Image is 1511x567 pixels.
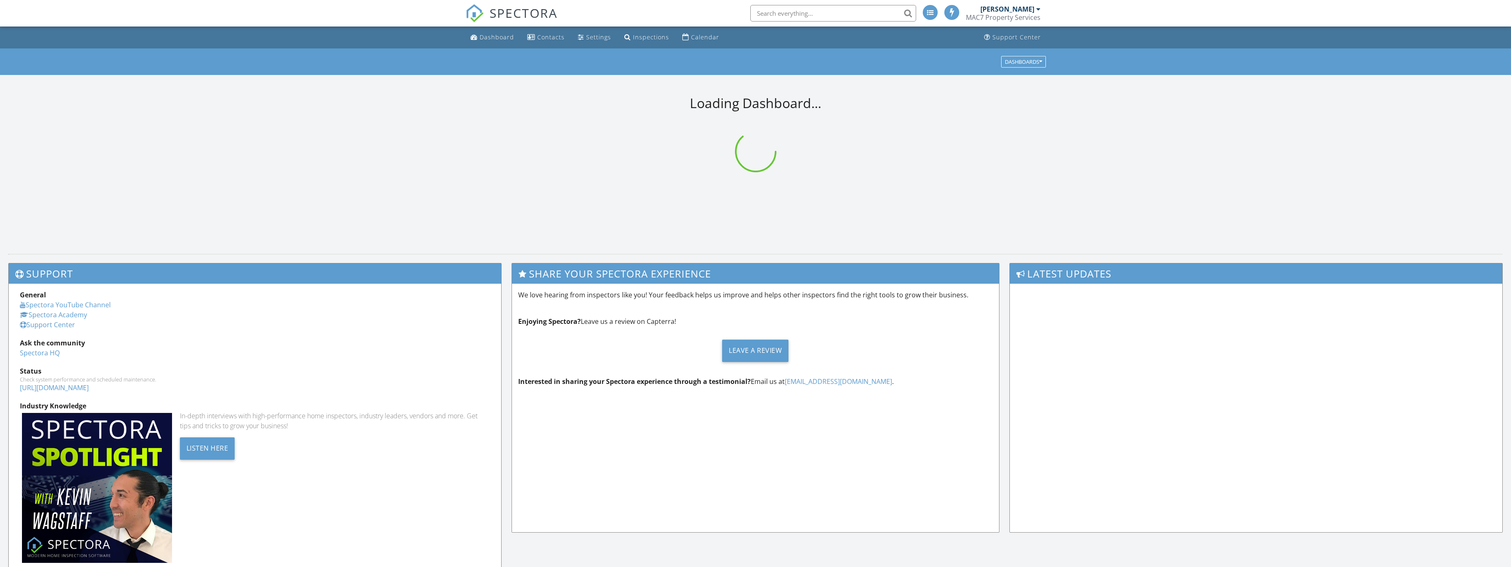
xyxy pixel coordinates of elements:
[180,437,235,460] div: Listen Here
[537,33,565,41] div: Contacts
[9,263,501,284] h3: Support
[20,310,87,319] a: Spectora Academy
[466,4,484,22] img: The Best Home Inspection Software - Spectora
[518,317,581,326] strong: Enjoying Spectora?
[575,30,614,45] a: Settings
[180,411,490,431] div: In-depth interviews with high-performance home inspectors, industry leaders, vendors and more. Ge...
[992,33,1041,41] div: Support Center
[20,366,490,376] div: Status
[518,333,993,368] a: Leave a Review
[722,340,788,362] div: Leave a Review
[1010,263,1502,284] h3: Latest Updates
[20,320,75,329] a: Support Center
[490,4,558,22] span: SPECTORA
[20,383,89,392] a: [URL][DOMAIN_NAME]
[980,5,1034,13] div: [PERSON_NAME]
[1005,59,1042,65] div: Dashboards
[1001,56,1046,68] button: Dashboards
[679,30,723,45] a: Calendar
[512,263,999,284] h3: Share Your Spectora Experience
[785,377,892,386] a: [EMAIL_ADDRESS][DOMAIN_NAME]
[180,443,235,452] a: Listen Here
[518,290,993,300] p: We love hearing from inspectors like you! Your feedback helps us improve and helps other inspecto...
[966,13,1040,22] div: MAC7 Property Services
[524,30,568,45] a: Contacts
[22,413,172,563] img: Spectoraspolightmain
[20,348,60,357] a: Spectora HQ
[586,33,611,41] div: Settings
[518,376,993,386] p: Email us at .
[467,30,517,45] a: Dashboard
[750,5,916,22] input: Search everything...
[20,300,111,309] a: Spectora YouTube Channel
[518,316,993,326] p: Leave us a review on Capterra!
[633,33,669,41] div: Inspections
[981,30,1044,45] a: Support Center
[691,33,719,41] div: Calendar
[621,30,672,45] a: Inspections
[466,11,558,29] a: SPECTORA
[20,290,46,299] strong: General
[480,33,514,41] div: Dashboard
[20,401,490,411] div: Industry Knowledge
[518,377,751,386] strong: Interested in sharing your Spectora experience through a testimonial?
[20,376,490,383] div: Check system performance and scheduled maintenance.
[20,338,490,348] div: Ask the community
